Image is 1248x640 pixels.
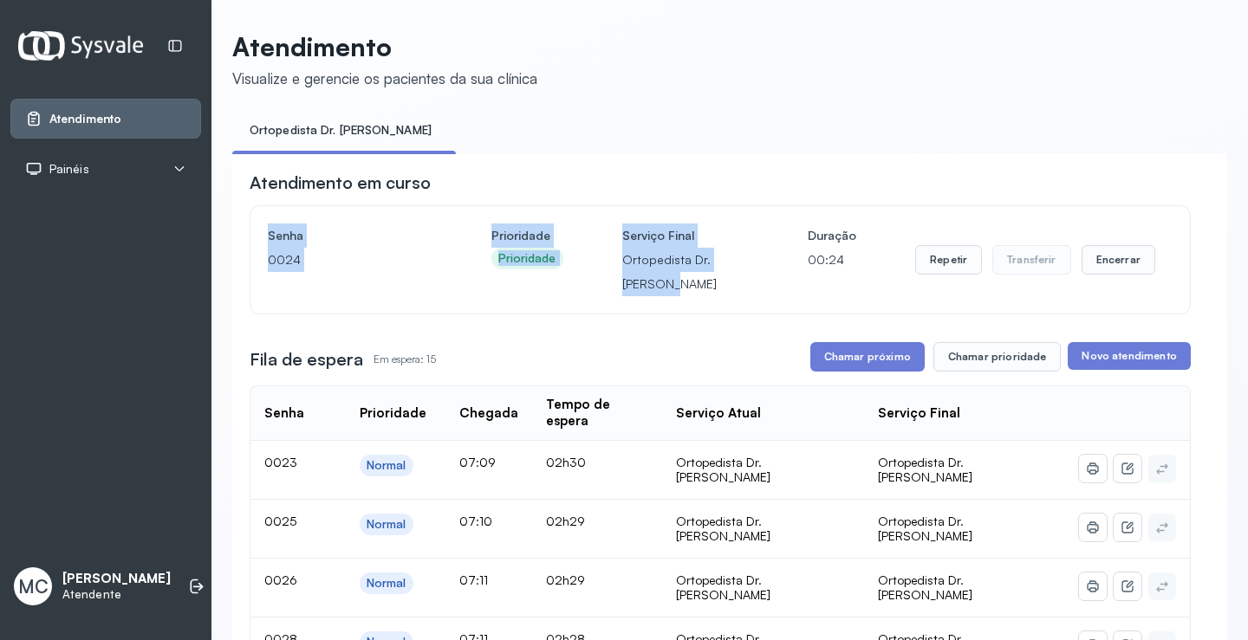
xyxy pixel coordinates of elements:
[250,347,363,372] h3: Fila de espera
[367,517,406,532] div: Normal
[459,405,518,422] div: Chegada
[459,514,492,528] span: 07:10
[878,514,972,544] span: Ortopedista Dr. [PERSON_NAME]
[992,245,1071,275] button: Transferir
[878,572,972,603] span: Ortopedista Dr. [PERSON_NAME]
[676,455,849,485] div: Ortopedista Dr. [PERSON_NAME]
[498,251,556,266] div: Prioridade
[1082,245,1155,275] button: Encerrar
[1068,342,1190,370] button: Novo atendimento
[62,571,171,587] p: [PERSON_NAME]
[25,110,186,127] a: Atendimento
[546,572,585,587] span: 02h29
[459,572,488,587] span: 07:11
[250,171,431,195] h3: Atendimento em curso
[49,162,89,177] span: Painéis
[268,223,432,248] h4: Senha
[232,31,537,62] p: Atendimento
[374,347,436,372] p: Em espera: 15
[546,397,648,430] div: Tempo de espera
[232,116,449,145] a: Ortopedista Dr. [PERSON_NAME]
[878,455,972,485] span: Ortopedista Dr. [PERSON_NAME]
[49,112,121,126] span: Atendimento
[676,405,761,422] div: Serviço Atual
[264,455,297,469] span: 0023
[264,405,304,422] div: Senha
[18,31,143,60] img: Logotipo do estabelecimento
[232,69,537,87] div: Visualize e gerencie os pacientes da sua clínica
[264,572,297,587] span: 0026
[367,576,406,591] div: Normal
[62,587,171,602] p: Atendente
[808,223,856,248] h4: Duração
[878,405,960,422] div: Serviço Final
[915,245,982,275] button: Repetir
[491,223,563,248] h4: Prioridade
[622,223,750,248] h4: Serviço Final
[546,514,585,528] span: 02h29
[268,248,432,272] p: 0024
[676,572,849,603] div: Ortopedista Dr. [PERSON_NAME]
[622,248,750,296] p: Ortopedista Dr. [PERSON_NAME]
[933,342,1062,372] button: Chamar prioridade
[546,455,586,469] span: 02h30
[808,248,856,272] p: 00:24
[360,405,426,422] div: Prioridade
[676,514,849,544] div: Ortopedista Dr. [PERSON_NAME]
[810,342,925,372] button: Chamar próximo
[264,514,296,528] span: 0025
[367,458,406,473] div: Normal
[459,455,496,469] span: 07:09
